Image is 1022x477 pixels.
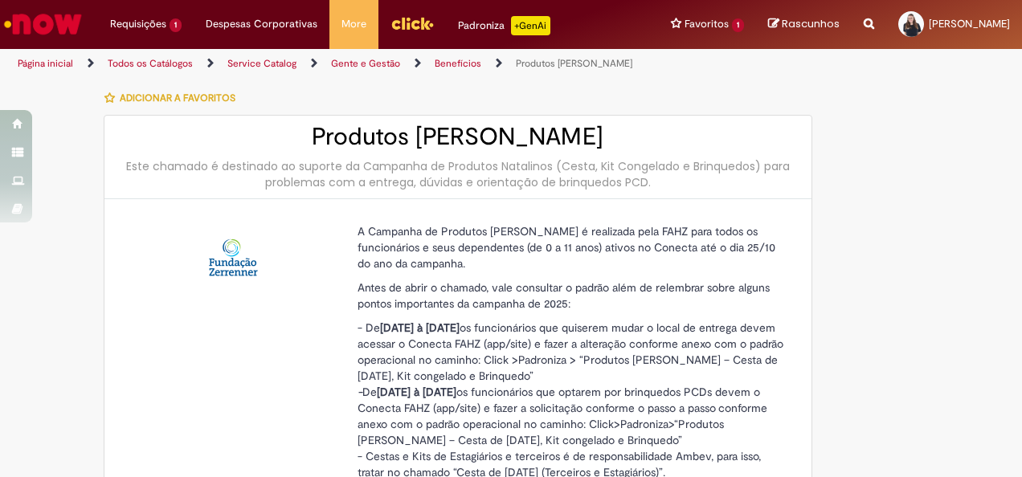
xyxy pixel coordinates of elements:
a: Página inicial [18,57,73,70]
span: Favoritos [685,16,729,32]
span: Rascunhos [782,16,840,31]
p: +GenAi [511,16,550,35]
em: - [358,385,362,399]
span: De os funcionários que optarem por brinquedos PCDs devem o Conecta FAHZ (app/site) e fazer a soli... [358,385,767,447]
button: Adicionar a Favoritos [104,81,244,115]
strong: [DATE] à [DATE] [377,385,456,399]
a: Service Catalog [227,57,296,70]
div: Padroniza [458,16,550,35]
span: Requisições [110,16,166,32]
ul: Trilhas de página [12,49,669,79]
img: Produtos Natalinos - FAHZ [207,231,259,283]
span: 1 [732,18,744,32]
span: Antes de abrir o chamado, vale consultar o padrão além de relembrar sobre alguns pontos important... [358,280,770,311]
a: Rascunhos [768,17,840,32]
h2: Produtos [PERSON_NAME] [121,124,795,150]
span: Despesas Corporativas [206,16,317,32]
span: 1 [170,18,182,32]
span: More [341,16,366,32]
a: Gente e Gestão [331,57,400,70]
span: Adicionar a Favoritos [120,92,235,104]
a: Produtos [PERSON_NAME] [516,57,632,70]
span: [PERSON_NAME] [929,17,1010,31]
img: ServiceNow [2,8,84,40]
a: Benefícios [435,57,481,70]
img: click_logo_yellow_360x200.png [390,11,434,35]
span: - De os funcionários que quiserem mudar o local de entrega devem acessar o Conecta FAHZ (app/site... [358,320,783,383]
strong: [DATE] à [DATE] [380,320,460,335]
div: Este chamado é destinado ao suporte da Campanha de Produtos Natalinos (Cesta, Kit Congelado e Bri... [121,158,795,190]
a: Todos os Catálogos [108,57,193,70]
span: A Campanha de Produtos [PERSON_NAME] é realizada pela FAHZ para todos os funcionários e seus depe... [358,224,775,271]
